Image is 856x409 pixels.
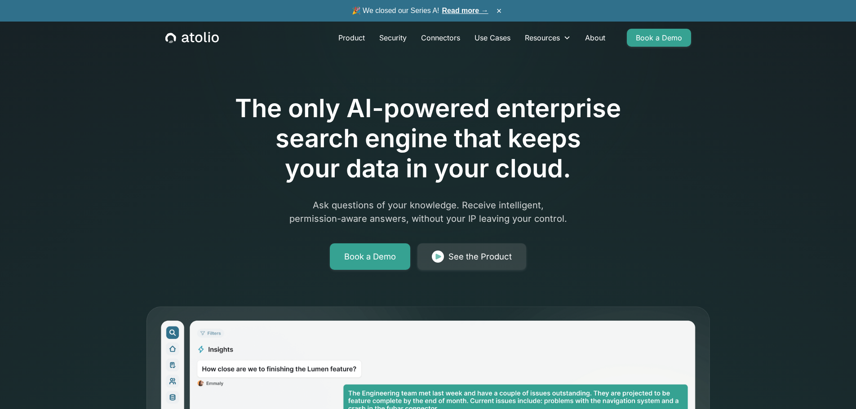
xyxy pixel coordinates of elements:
[331,29,372,47] a: Product
[494,6,505,16] button: ×
[198,93,658,184] h1: The only AI-powered enterprise search engine that keeps your data in your cloud.
[165,32,219,44] a: home
[627,29,691,47] a: Book a Demo
[330,243,410,270] a: Book a Demo
[578,29,612,47] a: About
[352,5,488,16] span: 🎉 We closed our Series A!
[448,251,512,263] div: See the Product
[372,29,414,47] a: Security
[414,29,467,47] a: Connectors
[518,29,578,47] div: Resources
[256,198,601,225] p: Ask questions of your knowledge. Receive intelligent, permission-aware answers, without your IP l...
[467,29,518,47] a: Use Cases
[525,32,560,43] div: Resources
[442,7,488,14] a: Read more →
[417,243,526,270] a: See the Product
